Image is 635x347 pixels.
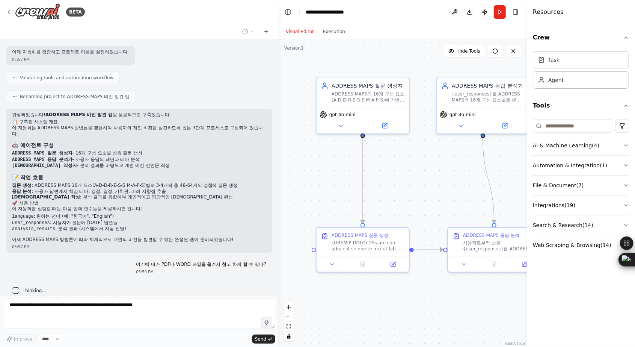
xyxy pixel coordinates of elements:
div: Agent [548,76,564,84]
div: ADDRESS MAPS 응답 분석사용자로부터 받은 {user_responses}를 ADDRESS MAPS 16개 구성 요소별로 체계적으로 분석합니다. 다음 분석을 수행하세요:... [447,227,541,273]
li: : 분석 결과 (시스템에서 자동 전달) [12,226,266,232]
li: : ADDRESS MAPS 16개 요소(A-D-D-R-E-S-S M-A-P-S)별로 3-4개씩 총 48-64개의 성찰적 질문 생성 [12,183,266,189]
button: Tools [533,95,629,116]
p: 이제 ADDRESS MAPS 방법론에 따라 체계적으로 개인의 비전을 발견할 수 있는 완성된 앱이 준비되었습니다! [12,237,266,243]
div: Task [548,56,560,64]
p: 완성되었습니다! 을 성공적으로 구축했습니다. [12,112,266,118]
button: Web Scraping & Browsing(14) [533,235,629,255]
code: [DEMOGRAPHIC_DATA] 작성자 [12,163,77,168]
strong: ADDRESS MAPS 비전 발견 앱 [45,112,113,117]
button: AI & Machine Learning(4) [533,136,629,155]
button: Open in side panel [364,121,406,130]
code: ADDRESS MAPS 질문 생성자 [12,151,72,156]
div: ADDRESS MAPS의 16개 구성 요소(A-D-D-R-E-S-S M-A-P-S)에 기반하여 사용자의 비전을 발견하기 위한 구체적이고 심층적인 질문들을 {language}로... [332,91,404,103]
div: Crew [533,48,629,95]
button: fit view [284,322,294,332]
button: Start a new chat [260,27,272,36]
button: Open in side panel [380,260,406,269]
div: LOREMIP DOLOr 25s am con adip elit se doe te inci ut lab {etdolore}m aliqu. en ad mini 4-4ve quis... [332,240,404,252]
g: Edge from 94737e17-64ea-46d0-8e6e-028270f4d05f to 70c716bb-53fb-48c0-bf7d-70be6f87a9f3 [359,138,367,223]
div: ADDRESS MAPS 질문 생성자 [332,82,404,89]
div: {user_responses}를 ADDRESS MAPS의 16개 구성 요소별로 분석하여 사용자의 핵심 패턴과 테마를 발견합니다. 각 요소에서 드러나는 강점, 열정, 가치관, ... [452,91,525,103]
div: ADDRESS MAPS 질문 생성 [332,232,388,238]
h4: Resources [533,8,564,17]
h2: 🚀 사용 방법 [12,200,266,206]
button: Open in side panel [484,121,526,130]
div: 05:57 PM [12,57,129,62]
button: Hide left sidebar [283,7,293,17]
button: Improve [3,334,36,344]
button: Crew [533,27,629,48]
div: React Flow controls [284,302,294,341]
p: 이제 자동화를 검증하고 프로젝트 이름을 설정하겠습니다: [12,49,129,55]
button: Hide right sidebar [510,7,521,17]
button: Send [252,335,275,344]
li: - 분석 결과를 바탕으로 개인 비전 선언문 작성 [12,163,266,169]
textarea: To enrich screen reader interactions, please activate Accessibility in Grammarly extension settings [3,299,275,329]
button: Open in side panel [511,260,537,269]
g: Edge from aafd64c3-10dd-4327-8f25-74c7d3233e3e to 05a5fade-862e-4ff7-ab19-383e4ccdb484 [479,138,498,223]
code: language [12,214,34,219]
strong: 질문 생성 [12,183,32,188]
code: user_responses [12,220,50,226]
strong: 응답 분석 [12,189,32,194]
span: gpt-4o-mini [329,112,356,118]
div: ADDRESS MAPS 응답 분석 [463,232,520,238]
img: Logo [15,3,60,20]
button: Search & Research(14) [533,215,629,235]
code: analysis_results [12,226,55,232]
span: Validating tools and automation workflow [20,75,113,81]
button: Integrations(19) [533,195,629,215]
button: Hide Tools [444,45,485,57]
button: Visual Editor [281,27,318,36]
g: Edge from 70c716bb-53fb-48c0-bf7d-70be6f87a9f3 to 05a5fade-862e-4ff7-ab19-383e4ccdb484 [414,246,443,253]
p: 여기에 내가 PDF나 WORD 파일을 올려서 참고 하게 할 수 있나? [136,262,266,268]
button: Switch to previous chat [239,27,257,36]
h2: 📋 구축된 시스템 개요 [12,119,266,125]
h3: 🤖 에이전트 구성 [12,141,266,149]
li: : 원하는 언어 (예: "한국어", "English") [12,214,266,220]
strong: [DEMOGRAPHIC_DATA] 작성 [12,194,80,200]
p: 이 자동화를 실행할 때는 다음 입력 변수들을 제공하시면 됩니다: [12,206,266,212]
button: zoom in [284,302,294,312]
a: React Flow attribution [505,341,526,345]
span: Thinking... [23,288,46,294]
div: Version 1 [284,45,304,51]
p: 이 자동화는 ADDRESS MAPS 방법론을 활용하여 사용자의 개인 비전을 발견하도록 돕는 3단계 프로세스로 구성되어 있습니다: [12,125,266,137]
div: ADDRESS MAPS 응답 분석가{user_responses}를 ADDRESS MAPS의 16개 구성 요소별로 분석하여 사용자의 핵심 패턴과 테마를 발견합니다. 각 요소에서... [436,77,530,134]
button: Click to speak your automation idea [261,317,272,328]
li: - 사용자 응답의 패턴과 테마 분석 [12,157,266,163]
div: 05:57 PM [12,244,266,250]
li: : 사용자가 질문에 [DATE] 답변들 [12,220,266,226]
h3: 📝 작업 흐름 [12,174,266,181]
button: File & Document(7) [533,176,629,195]
span: Renaming project to ADDRESS MAPS 비전 발견 앱 [20,94,130,100]
div: 사용자로부터 받은 {user_responses}를 ADDRESS MAPS 16개 구성 요소별로 체계적으로 분석합니다. 다음 분석을 수행하세요: 1. **각 구성 요소별 핵심 ... [463,240,536,252]
nav: breadcrumb [306,8,373,16]
button: Automation & Integration(1) [533,156,629,175]
button: Execution [318,27,350,36]
code: ADDRESS MAPS 응답 분석가 [12,157,72,162]
div: BETA [66,8,85,17]
div: 05:59 PM [136,269,266,275]
button: toggle interactivity [284,332,294,341]
li: : 사용자 답변에서 핵심 테마, 강점, 열정, 가치관, 미래 지향점 추출 [12,189,266,195]
div: ADDRESS MAPS 질문 생성자ADDRESS MAPS의 16개 구성 요소(A-D-D-R-E-S-S M-A-P-S)에 기반하여 사용자의 비전을 발견하기 위한 구체적이고 심층... [316,77,410,134]
li: - 16개 구성 요소별 심층 질문 생성 [12,150,266,157]
div: ADDRESS MAPS 응답 분석가 [452,82,525,89]
button: zoom out [284,312,294,322]
span: Send [255,336,266,342]
div: Tools [533,116,629,261]
div: ADDRESS MAPS 질문 생성LOREMIP DOLOr 25s am con adip elit se doe te inci ut lab {etdolore}m aliqu. en ... [316,227,410,273]
button: No output available [478,260,510,269]
button: No output available [347,260,379,269]
span: gpt-4o-mini [449,112,476,118]
li: : 분석 결과를 통합하여 개인적이고 영감적인 [DEMOGRAPHIC_DATA] 완성 [12,194,266,200]
span: Hide Tools [457,48,480,54]
span: Improve [14,336,32,342]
